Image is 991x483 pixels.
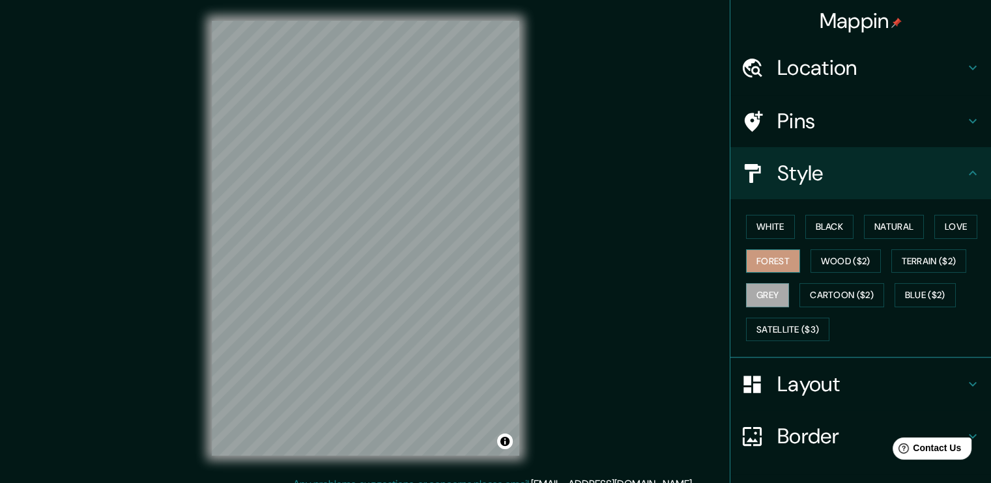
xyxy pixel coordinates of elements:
div: Style [730,147,991,199]
button: Grey [746,283,789,307]
button: Satellite ($3) [746,318,829,342]
h4: Pins [777,108,965,134]
h4: Mappin [820,8,902,34]
button: Love [934,215,977,239]
div: Location [730,42,991,94]
button: Black [805,215,854,239]
button: Wood ($2) [811,249,881,273]
button: Cartoon ($2) [799,283,884,307]
div: Layout [730,358,991,410]
div: Border [730,410,991,462]
button: Toggle attribution [497,434,513,449]
h4: Location [777,55,965,81]
button: Blue ($2) [895,283,956,307]
iframe: Help widget launcher [875,432,977,469]
canvas: Map [212,21,519,456]
h4: Border [777,423,965,449]
button: Terrain ($2) [891,249,967,273]
button: Forest [746,249,800,273]
button: Natural [864,215,924,239]
div: Pins [730,95,991,147]
button: White [746,215,795,239]
h4: Layout [777,371,965,397]
img: pin-icon.png [891,18,902,28]
h4: Style [777,160,965,186]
